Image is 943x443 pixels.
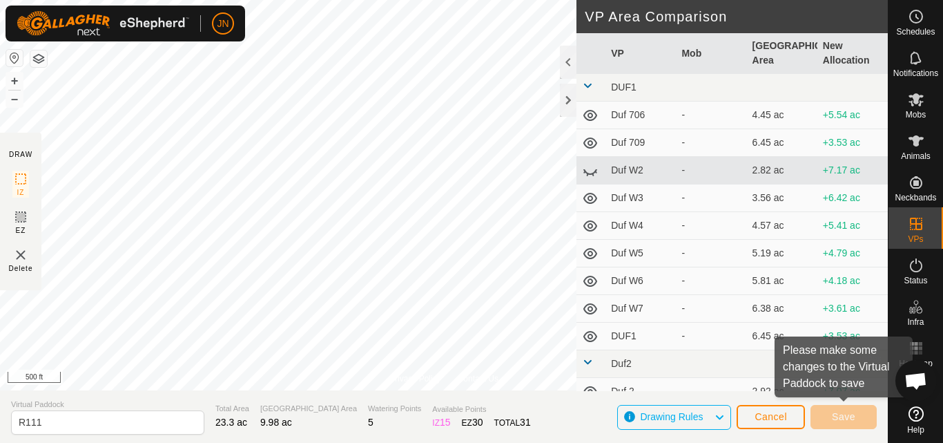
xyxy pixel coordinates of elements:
div: - [681,274,741,288]
div: DRAW [9,149,32,160]
span: [GEOGRAPHIC_DATA] Area [260,403,357,415]
button: – [6,91,23,107]
span: EZ [16,225,26,236]
td: DUF1 [605,323,676,350]
div: - [681,329,741,343]
td: +7.07 ac [817,378,888,406]
span: Heatmap [899,359,933,368]
span: Duf2 [611,358,632,369]
span: Neckbands [895,194,936,202]
td: +3.61 ac [817,295,888,323]
span: Infra [907,318,924,326]
th: New Allocation [817,33,888,74]
th: Mob [676,33,746,74]
span: Delete [9,263,33,274]
td: +6.42 ac [817,185,888,212]
div: - [681,108,741,122]
td: Duf W4 [605,212,676,240]
td: Duf 709 [605,129,676,157]
span: Drawing Rules [640,411,703,422]
div: - [681,191,741,205]
div: - [681,246,741,261]
td: +3.53 ac [817,129,888,157]
td: 6.38 ac [747,295,817,323]
div: - [681,384,741,399]
td: 6.45 ac [747,129,817,157]
span: 31 [520,417,531,428]
td: +4.18 ac [817,267,888,295]
td: Duf W5 [605,240,676,267]
td: Duf 706 [605,102,676,129]
button: Reset Map [6,50,23,66]
span: Status [904,276,927,285]
td: Duf W2 [605,157,676,185]
span: Total Area [215,403,249,415]
span: VPs [908,235,923,243]
h2: VP Area Comparison [585,8,888,25]
a: Privacy Policy [389,373,441,385]
span: Watering Points [368,403,421,415]
th: VP [605,33,676,74]
span: 5 [368,417,373,428]
td: 6.45 ac [747,323,817,350]
td: Duf W6 [605,267,676,295]
a: Contact Us [458,373,498,385]
td: Duf W3 [605,185,676,212]
div: Open chat [895,360,937,402]
button: Cancel [737,405,805,429]
td: +5.41 ac [817,212,888,240]
td: 2.82 ac [747,157,817,185]
span: IZ [17,187,25,198]
td: 5.19 ac [747,240,817,267]
span: DUF1 [611,82,636,93]
div: IZ [432,415,450,430]
span: Help [907,426,924,434]
td: 2.92 ac [747,378,817,406]
td: Duf 2 [605,378,676,406]
span: 23.3 ac [215,417,247,428]
span: Save [832,411,855,422]
div: TOTAL [494,415,531,430]
span: JN [217,17,229,31]
span: Available Points [432,404,530,415]
div: - [681,135,741,150]
td: 3.56 ac [747,185,817,212]
div: EZ [462,415,483,430]
span: 30 [472,417,483,428]
button: + [6,73,23,89]
span: Notifications [893,69,938,77]
td: 4.57 ac [747,212,817,240]
button: Save [810,405,877,429]
th: [GEOGRAPHIC_DATA] Area [747,33,817,74]
td: +4.79 ac [817,240,888,267]
td: +7.17 ac [817,157,888,185]
td: 5.81 ac [747,267,817,295]
span: Animals [901,152,931,160]
div: - [681,163,741,178]
td: +5.54 ac [817,102,888,129]
a: Help [888,401,943,440]
span: Mobs [906,111,926,119]
span: Cancel [755,411,787,422]
span: 9.98 ac [260,417,292,428]
td: +3.53 ac [817,323,888,350]
span: Virtual Paddock [11,399,204,411]
span: 15 [440,417,451,428]
img: VP [12,247,29,263]
td: Duf W7 [605,295,676,323]
span: Schedules [896,28,935,36]
div: - [681,301,741,316]
td: 4.45 ac [747,102,817,129]
img: Gallagher Logo [17,11,189,36]
div: - [681,218,741,233]
button: Map Layers [30,50,47,67]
